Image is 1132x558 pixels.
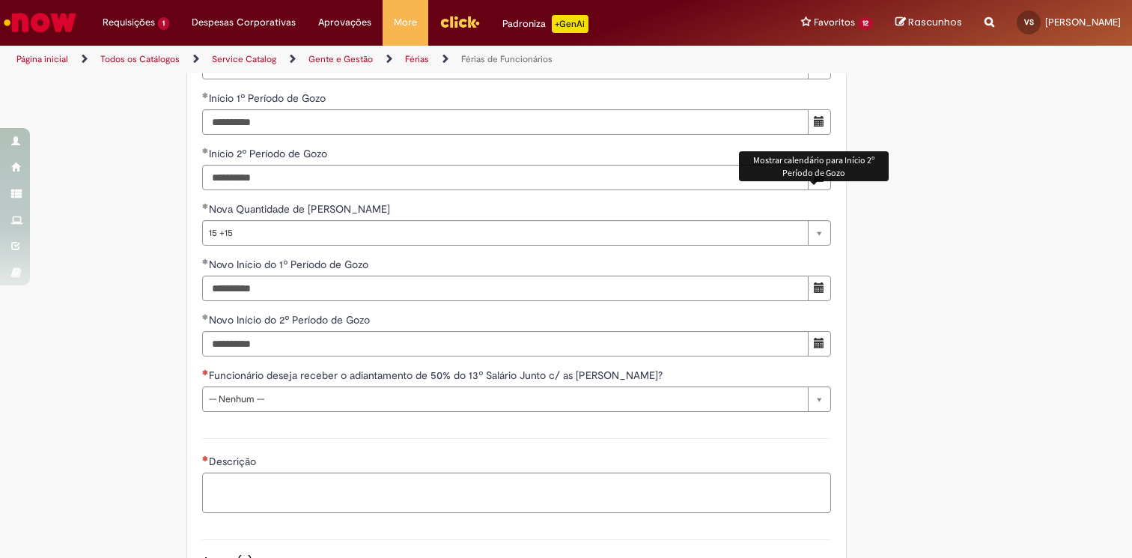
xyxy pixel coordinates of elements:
img: click_logo_yellow_360x200.png [439,10,480,33]
span: Nova Quantidade de [PERSON_NAME] [209,202,393,216]
a: Service Catalog [212,53,276,65]
span: Requisições [103,15,155,30]
span: More [394,15,417,30]
div: Padroniza [502,15,588,33]
button: Mostrar calendário para Novo Início do 2º Período de Gozo [808,331,831,357]
button: Mostrar calendário para Início 1º Período de Gozo [808,109,831,135]
input: Início 2º Período de Gozo 06 October 2025 Monday [202,165,809,190]
img: ServiceNow [1,7,79,37]
span: Novo Início do 1º Período de Gozo [209,258,371,271]
span: Obrigatório Preenchido [202,203,209,209]
a: Férias [405,53,429,65]
span: 1 [158,17,169,30]
textarea: Descrição [202,473,831,513]
span: VS [1024,17,1034,27]
span: [PERSON_NAME] [1045,16,1121,28]
span: Obrigatório Preenchido [202,258,209,264]
input: Novo Início do 2º Período de Gozo 02 February 2026 Monday [202,331,809,357]
span: 15 +15 [209,221,800,245]
span: Despesas Corporativas [192,15,296,30]
span: Favoritos [814,15,855,30]
a: Férias de Funcionários [461,53,553,65]
a: Todos os Catálogos [100,53,180,65]
span: -- Nenhum -- [209,387,800,411]
span: Obrigatório Preenchido [202,92,209,98]
span: Obrigatório Preenchido [202,148,209,154]
a: Gente e Gestão [308,53,373,65]
span: Funcionário deseja receber o adiantamento de 50% do 13º Salário Junto c/ as [PERSON_NAME]? [209,369,666,382]
span: Aprovações [318,15,371,30]
span: Rascunhos [908,15,962,29]
input: Novo Início do 1º Período de Gozo 21 May 2025 Wednesday [202,276,809,301]
button: Mostrar calendário para Novo Início do 1º Período de Gozo [808,276,831,301]
span: Obrigatório Preenchido [202,314,209,320]
span: Descrição [209,455,259,468]
span: Início 1º Período de Gozo [209,91,329,105]
a: Rascunhos [895,16,962,30]
span: 12 [858,17,873,30]
div: Mostrar calendário para Início 2º Período de Gozo [739,151,889,181]
span: Início 2º Período de Gozo [209,147,330,160]
p: +GenAi [552,15,588,33]
ul: Trilhas de página [11,46,743,73]
span: Necessários [202,455,209,461]
span: Novo Início do 2º Período de Gozo [209,313,373,327]
input: Início 1º Período de Gozo 21 May 2025 Wednesday [202,109,809,135]
span: Necessários [202,369,209,375]
a: Página inicial [16,53,68,65]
